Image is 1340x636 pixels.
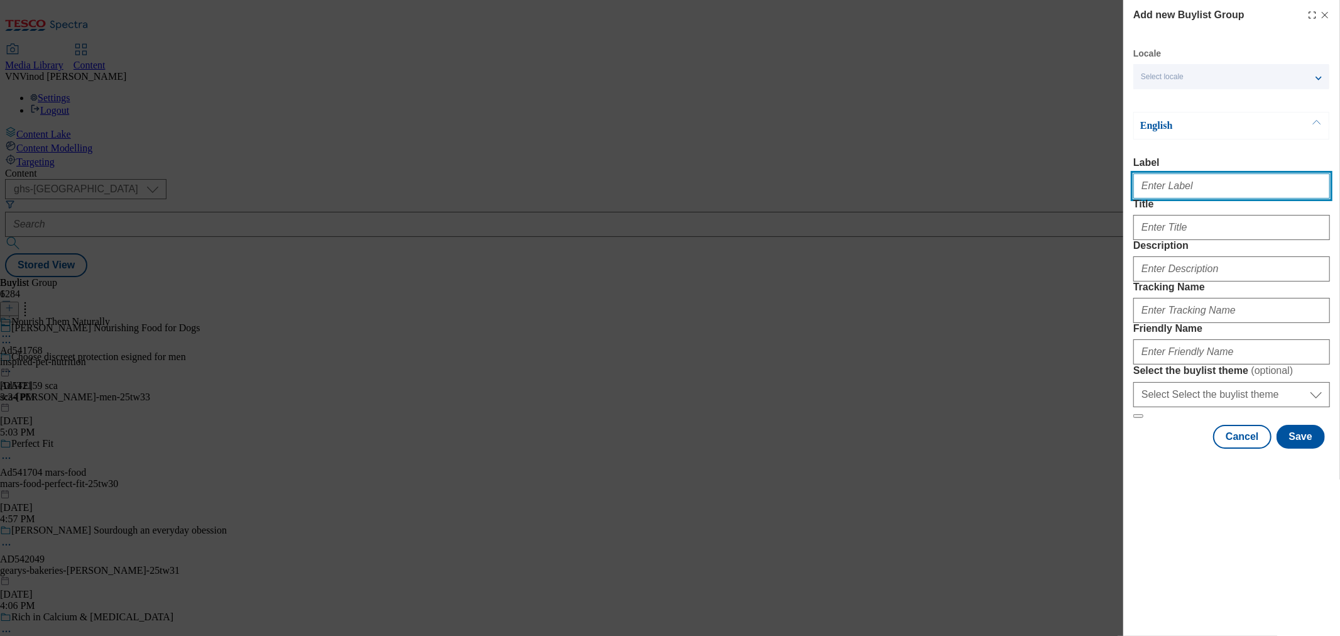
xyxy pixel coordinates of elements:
h4: Add new Buylist Group [1133,8,1245,23]
p: English [1140,119,1272,132]
input: Enter Description [1133,256,1330,282]
input: Enter Tracking Name [1133,298,1330,323]
label: Label [1133,157,1330,168]
input: Enter Friendly Name [1133,339,1330,365]
label: Title [1133,199,1330,210]
input: Enter Title [1133,215,1330,240]
input: Enter Label [1133,173,1330,199]
button: Select locale [1133,64,1329,89]
label: Tracking Name [1133,282,1330,293]
label: Friendly Name [1133,323,1330,334]
label: Description [1133,240,1330,251]
span: Select locale [1141,72,1184,82]
button: Save [1277,425,1325,449]
label: Locale [1133,50,1161,57]
button: Cancel [1213,425,1271,449]
label: Select the buylist theme [1133,365,1330,377]
span: ( optional ) [1251,365,1294,376]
